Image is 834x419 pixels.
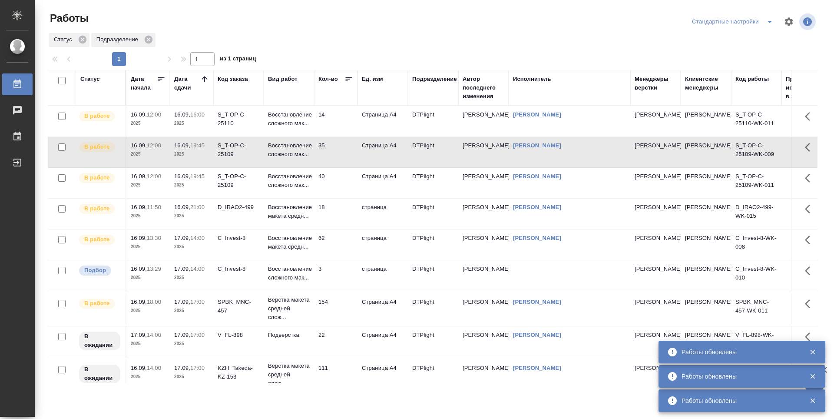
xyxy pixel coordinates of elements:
[681,168,731,198] td: [PERSON_NAME]
[685,75,727,92] div: Клиентские менеджеры
[408,229,458,260] td: DTPlight
[147,142,161,149] p: 12:00
[804,348,821,356] button: Закрыть
[218,234,259,243] div: C_Invest-8
[681,137,731,167] td: [PERSON_NAME]
[131,119,165,128] p: 2025
[174,372,209,381] p: 2025
[513,173,561,180] a: [PERSON_NAME]
[268,265,310,282] p: Восстановление сложного мак...
[513,332,561,338] a: [PERSON_NAME]
[218,298,259,315] div: SPBK_MNC-457
[48,11,89,25] span: Работы
[800,199,821,219] button: Здесь прячутся важные кнопки
[268,234,310,251] p: Восстановление макета средн...
[268,296,310,322] p: Верстка макета средней слож...
[357,137,408,167] td: Страница А4
[190,299,205,305] p: 17:00
[314,168,357,198] td: 40
[218,75,248,83] div: Код заказа
[131,273,165,282] p: 2025
[800,229,821,250] button: Здесь прячутся важные кнопки
[458,106,509,136] td: [PERSON_NAME]
[131,212,165,220] p: 2025
[218,331,259,339] div: V_FL-898
[84,235,109,244] p: В работе
[147,365,161,371] p: 14:00
[78,141,121,153] div: Исполнитель выполняет работу
[408,293,458,324] td: DTPlight
[174,204,190,210] p: 16.09,
[408,326,458,357] td: DTPlight
[84,173,109,182] p: В работе
[190,266,205,272] p: 14:00
[408,168,458,198] td: DTPlight
[174,299,190,305] p: 17.09,
[513,365,561,371] a: [PERSON_NAME]
[84,143,109,151] p: В работе
[731,260,781,291] td: C_Invest-8-WK-010
[174,266,190,272] p: 17.09,
[408,260,458,291] td: DTPlight
[78,234,121,246] div: Исполнитель выполняет работу
[268,110,310,128] p: Восстановление сложного мак...
[147,204,161,210] p: 11:50
[84,365,115,382] p: В ожидании
[147,299,161,305] p: 18:00
[314,229,357,260] td: 62
[147,235,161,241] p: 13:30
[147,111,161,118] p: 12:00
[84,204,109,213] p: В работе
[174,111,190,118] p: 16.09,
[131,204,147,210] p: 16.09,
[635,172,676,181] p: [PERSON_NAME]
[84,332,115,349] p: В ожидании
[804,372,821,380] button: Закрыть
[174,212,209,220] p: 2025
[218,265,259,273] div: C_Invest-8
[190,173,205,180] p: 19:45
[357,106,408,136] td: Страница А4
[458,168,509,198] td: [PERSON_NAME]
[314,359,357,390] td: 111
[131,339,165,348] p: 2025
[174,150,209,159] p: 2025
[268,172,310,190] p: Восстановление сложного мак...
[84,299,109,308] p: В работе
[463,75,504,101] div: Автор последнего изменения
[174,306,209,315] p: 2025
[408,137,458,167] td: DTPlight
[681,260,731,291] td: [PERSON_NAME]
[357,260,408,291] td: страница
[190,235,205,241] p: 14:00
[513,111,561,118] a: [PERSON_NAME]
[458,137,509,167] td: [PERSON_NAME]
[357,359,408,390] td: Страница А4
[78,172,121,184] div: Исполнитель выполняет работу
[190,142,205,149] p: 19:45
[800,326,821,347] button: Здесь прячутся важные кнопки
[800,106,821,127] button: Здесь прячутся важные кнопки
[731,106,781,136] td: S_T-OP-C-25110-WK-011
[80,75,100,83] div: Статус
[731,326,781,357] td: V_FL-898-WK-012
[800,137,821,158] button: Здесь прячутся важные кнопки
[131,266,147,272] p: 16.09,
[314,326,357,357] td: 22
[408,106,458,136] td: DTPlight
[131,372,165,381] p: 2025
[190,332,205,338] p: 17:00
[635,265,676,273] p: [PERSON_NAME]
[91,33,156,47] div: Подразделение
[190,111,205,118] p: 16:00
[54,35,75,44] p: Статус
[174,273,209,282] p: 2025
[268,203,310,220] p: Восстановление макета средн...
[131,111,147,118] p: 16.09,
[408,359,458,390] td: DTPlight
[131,150,165,159] p: 2025
[690,15,778,29] div: split button
[635,141,676,150] p: [PERSON_NAME]
[800,260,821,281] button: Здесь прячутся важные кнопки
[218,110,259,128] div: S_T-OP-C-25110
